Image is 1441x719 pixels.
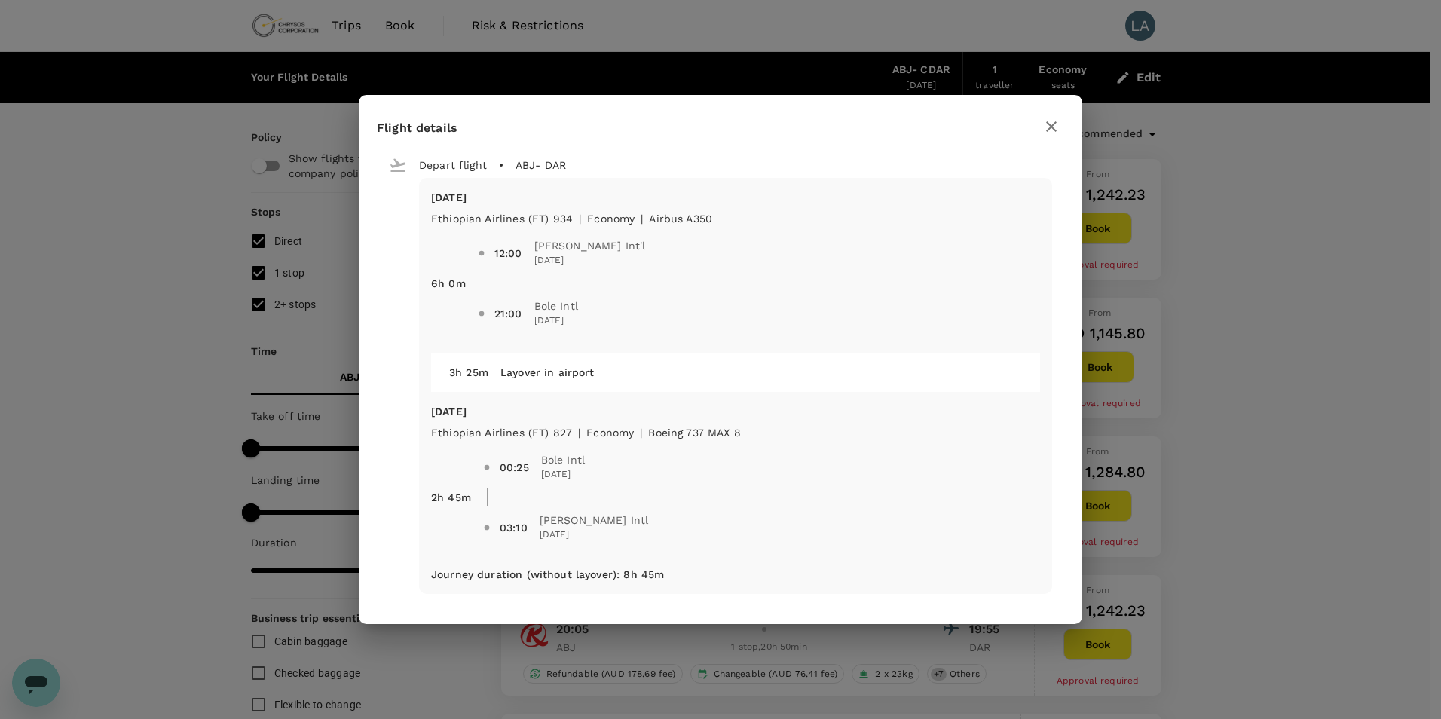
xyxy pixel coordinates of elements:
span: Layover in airport [500,366,595,378]
p: economy [586,425,634,440]
p: Journey duration (without layover) : 8h 45m [431,567,664,582]
span: | [579,213,581,225]
p: Ethiopian Airlines (ET) 934 [431,211,573,226]
span: [DATE] [534,314,578,329]
p: economy [587,211,635,226]
div: 00:25 [500,460,529,475]
div: 21:00 [494,306,522,321]
span: [DATE] [540,528,649,543]
p: [DATE] [431,404,1040,419]
span: Flight details [377,121,457,135]
span: Bole Intl [541,452,585,467]
p: Ethiopian Airlines (ET) 827 [431,425,572,440]
p: ABJ - DAR [516,158,566,173]
span: [DATE] [534,253,646,268]
p: Airbus A350 [649,211,712,226]
span: | [641,213,643,225]
span: [PERSON_NAME] Int'l [534,238,646,253]
span: [DATE] [541,467,585,482]
p: Boeing 737 MAX 8 [648,425,740,440]
span: 3h 25m [449,366,488,378]
p: 6h 0m [431,276,466,291]
p: [DATE] [431,190,1040,205]
span: Bole Intl [534,298,578,314]
span: | [578,427,580,439]
p: Depart flight [419,158,487,173]
p: 2h 45m [431,490,471,505]
span: [PERSON_NAME] Intl [540,512,649,528]
span: | [640,427,642,439]
div: 12:00 [494,246,522,261]
div: 03:10 [500,520,528,535]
